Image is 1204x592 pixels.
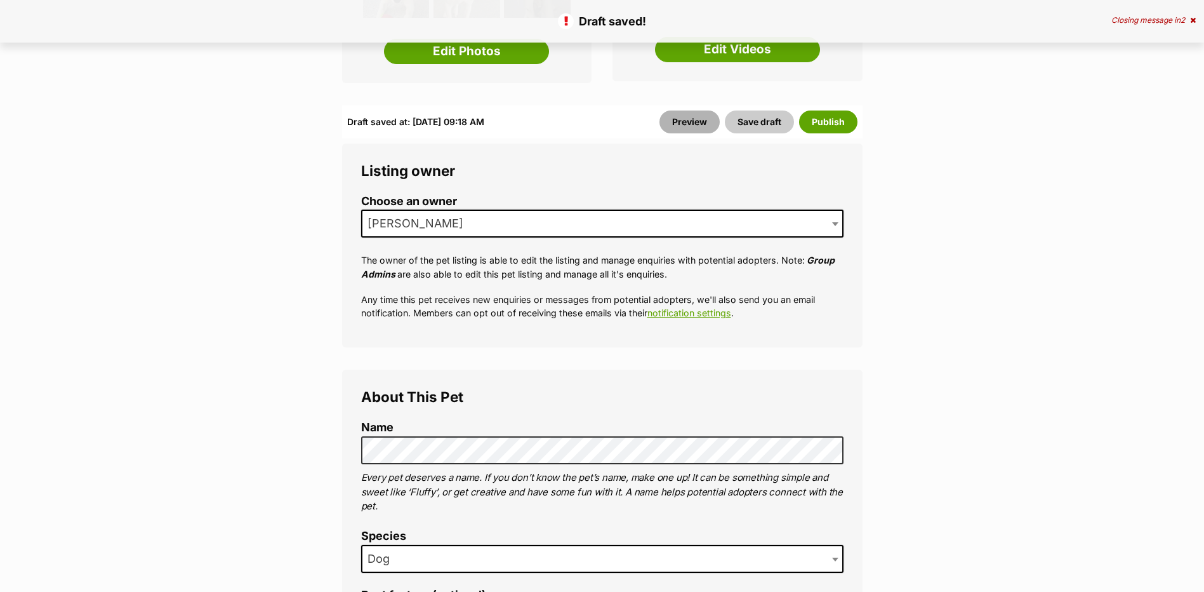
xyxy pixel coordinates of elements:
[659,111,720,133] a: Preview
[361,293,843,320] p: Any time this pet receives new enquiries or messages from potential adopters, we'll also send you...
[799,111,857,133] button: Publish
[361,530,843,543] label: Species
[362,550,402,568] span: Dog
[361,388,463,405] span: About This Pet
[361,195,843,208] label: Choose an owner
[347,111,484,133] div: Draft saved at: [DATE] 09:18 AM
[361,545,843,573] span: Dog
[361,255,835,279] em: Group Admins
[384,39,549,64] a: Edit Photos
[361,471,843,514] p: Every pet deserves a name. If you don’t know the pet’s name, make one up! It can be something sim...
[361,162,455,179] span: Listing owner
[725,111,794,133] button: Save draft
[1181,15,1185,25] span: 2
[13,13,1191,30] p: Draft saved!
[361,210,843,238] span: Joanne Gibbs
[1111,16,1196,25] div: Closing message in
[655,37,820,62] a: Edit Videos
[362,215,476,232] span: Joanne Gibbs
[361,253,843,281] p: The owner of the pet listing is able to edit the listing and manage enquiries with potential adop...
[647,307,731,318] a: notification settings
[361,421,843,434] label: Name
